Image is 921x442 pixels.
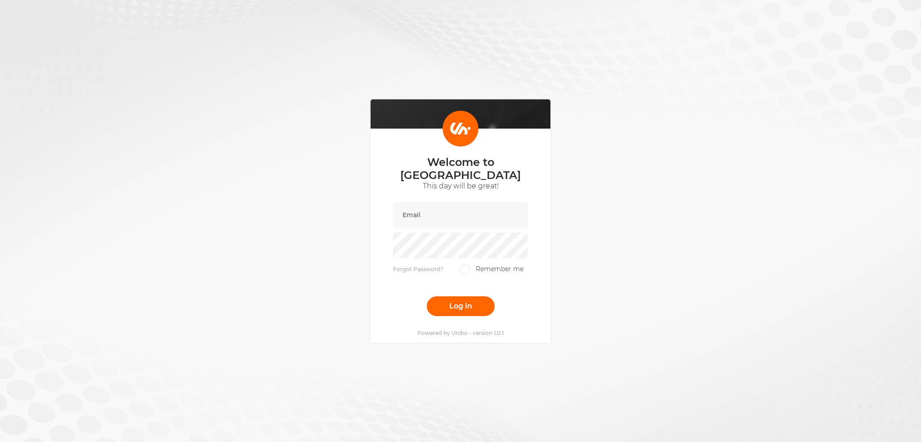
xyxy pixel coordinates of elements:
input: Email [393,202,528,228]
label: Remember me [460,265,523,274]
p: Powered by Unibo - version 1.0.1 [417,330,504,336]
img: Login [443,111,478,147]
input: Remember me [460,265,469,274]
a: Forgot Password? [393,266,443,272]
p: This day will be great! [393,182,528,191]
p: Welcome to [GEOGRAPHIC_DATA] [393,156,528,182]
button: Log in [427,296,495,316]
